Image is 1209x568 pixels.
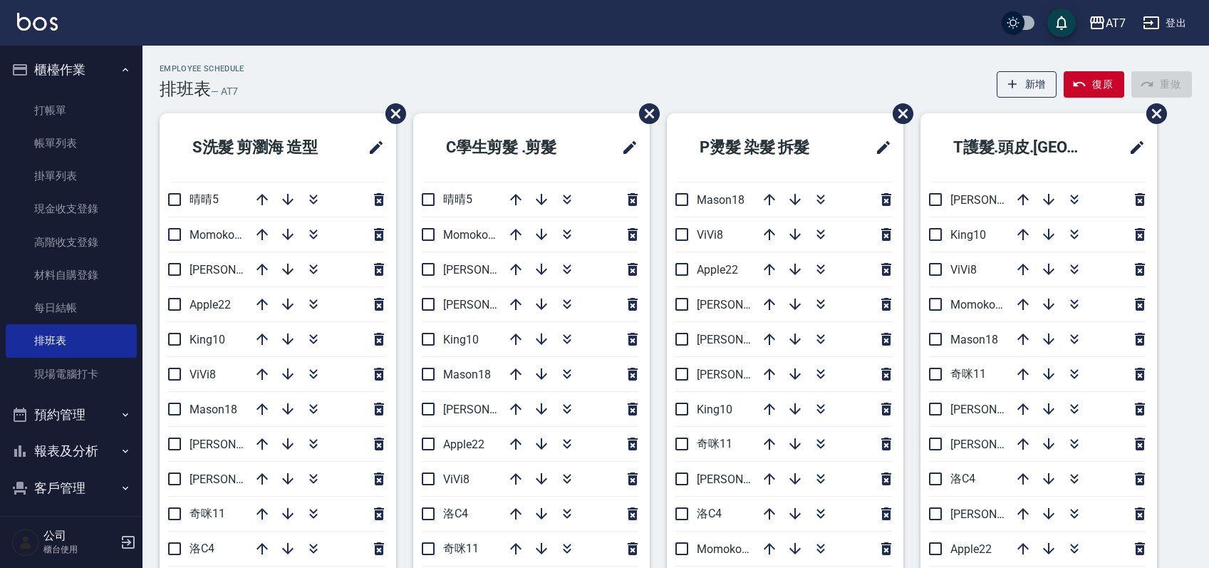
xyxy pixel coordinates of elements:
[932,122,1110,173] h2: T護髮.頭皮.[GEOGRAPHIC_DATA]
[6,226,137,259] a: 高階收支登錄
[1083,9,1131,38] button: AT7
[697,228,723,242] span: ViVi8
[1064,71,1124,98] button: 復原
[950,403,1042,416] span: [PERSON_NAME]6
[697,403,732,416] span: King10
[6,259,137,291] a: 材料自購登錄
[171,122,349,173] h2: S洗髮 剪瀏海 造型
[950,542,992,556] span: Apple22
[443,403,535,416] span: [PERSON_NAME]7
[17,13,58,31] img: Logo
[6,291,137,324] a: 每日結帳
[6,51,137,88] button: 櫃檯作業
[1137,10,1192,36] button: 登出
[697,473,789,486] span: [PERSON_NAME]7
[1120,130,1146,165] span: 修改班表的標題
[160,64,244,73] h2: Employee Schedule
[950,228,986,242] span: King10
[190,192,219,206] span: 晴晴5
[359,130,385,165] span: 修改班表的標題
[6,127,137,160] a: 帳單列表
[190,263,281,277] span: [PERSON_NAME]6
[997,71,1057,98] button: 新增
[6,506,137,543] button: 員工及薪資
[6,160,137,192] a: 掛單列表
[613,130,638,165] span: 修改班表的標題
[443,507,468,520] span: 洛C4
[160,79,211,99] h3: 排班表
[190,438,281,451] span: [PERSON_NAME]9
[950,263,977,277] span: ViVi8
[950,367,986,381] span: 奇咪11
[211,84,238,99] h6: — AT7
[6,94,137,127] a: 打帳單
[697,542,754,556] span: Momoko12
[190,507,225,520] span: 奇咪11
[443,263,535,277] span: [PERSON_NAME]2
[190,542,214,555] span: 洛C4
[1047,9,1076,37] button: save
[190,333,225,346] span: King10
[950,438,1042,451] span: [PERSON_NAME]9
[375,93,408,135] span: 刪除班表
[443,368,491,381] span: Mason18
[950,333,998,346] span: Mason18
[697,507,722,520] span: 洛C4
[6,192,137,225] a: 現金收支登錄
[443,333,479,346] span: King10
[628,93,662,135] span: 刪除班表
[6,433,137,470] button: 報表及分析
[443,192,472,206] span: 晴晴5
[43,543,116,556] p: 櫃台使用
[190,298,231,311] span: Apple22
[6,396,137,433] button: 預約管理
[443,298,535,311] span: [PERSON_NAME]9
[6,470,137,507] button: 客戶管理
[11,528,40,557] img: Person
[190,368,216,381] span: ViVi8
[697,193,744,207] span: Mason18
[190,403,237,416] span: Mason18
[697,298,789,311] span: [PERSON_NAME]2
[950,193,1042,207] span: [PERSON_NAME]2
[443,542,479,555] span: 奇咪11
[425,122,595,173] h2: C學生剪髮 .剪髮
[443,228,501,242] span: Momoko12
[950,472,975,485] span: 洛C4
[43,529,116,543] h5: 公司
[678,122,849,173] h2: P燙髮 染髮 拆髮
[697,368,789,381] span: [PERSON_NAME]9
[866,130,892,165] span: 修改班表的標題
[190,228,247,242] span: Momoko12
[697,333,789,346] span: [PERSON_NAME]6
[950,507,1042,521] span: [PERSON_NAME]7
[950,298,1008,311] span: Momoko12
[697,263,738,277] span: Apple22
[443,473,469,486] span: ViVi8
[190,473,281,486] span: [PERSON_NAME]7
[1106,14,1126,32] div: AT7
[443,438,484,451] span: Apple22
[697,437,732,450] span: 奇咪11
[6,358,137,391] a: 現場電腦打卡
[1136,93,1169,135] span: 刪除班表
[882,93,915,135] span: 刪除班表
[6,324,137,357] a: 排班表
